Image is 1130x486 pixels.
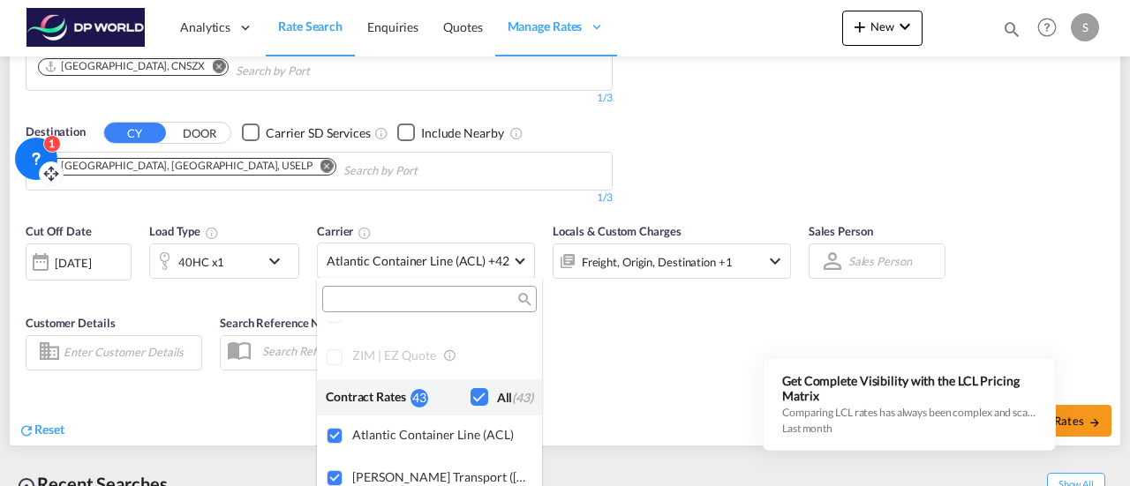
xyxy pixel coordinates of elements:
[516,293,530,306] md-icon: icon-magnify
[443,348,459,363] md-icon: s18 icon-information-outline
[512,390,533,405] span: (43)
[352,469,528,484] div: [PERSON_NAME] Transport ([GEOGRAPHIC_DATA]) | Direct
[497,389,533,407] div: All
[352,348,528,364] div: ZIM | eZ Quote
[471,388,533,407] md-checkbox: Checkbox No Ink
[352,427,528,442] div: Atlantic Container Line (ACL)
[326,388,411,407] div: Contract Rates
[411,389,428,407] div: 43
